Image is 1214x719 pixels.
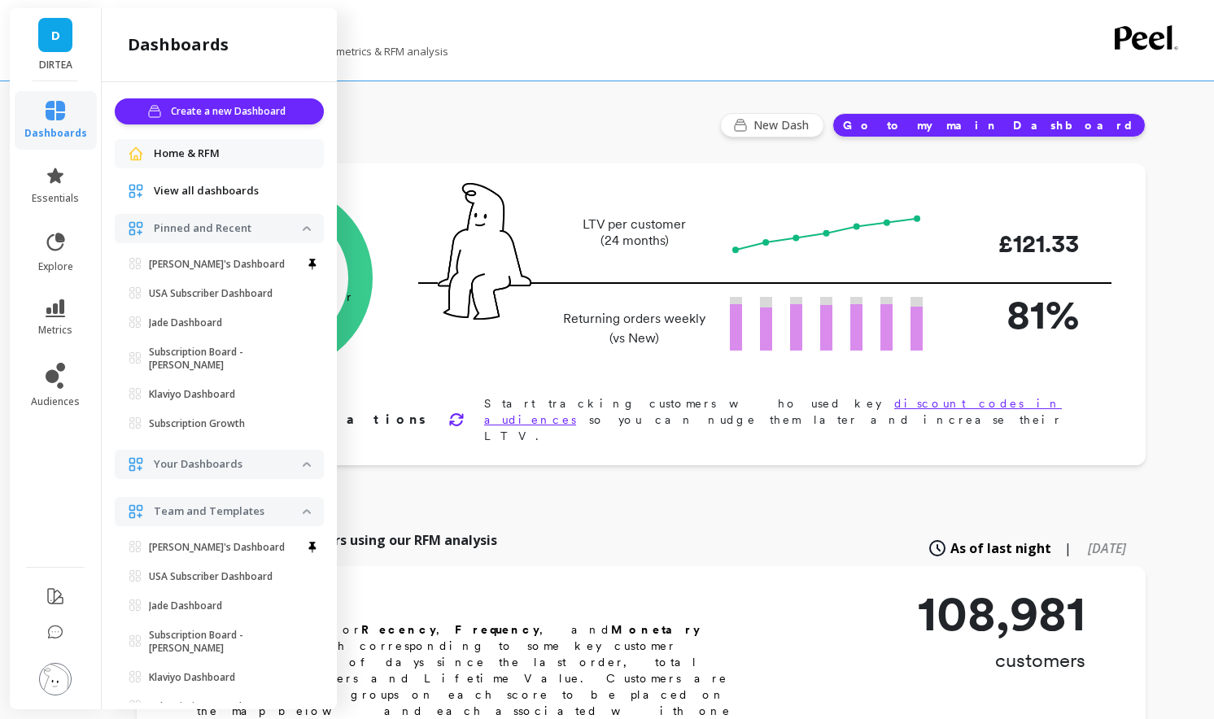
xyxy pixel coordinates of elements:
p: USA Subscriber Dashboard [149,570,273,583]
p: Start tracking customers who used key so you can nudge them later and increase their LTV. [484,395,1094,444]
img: down caret icon [303,226,311,231]
span: As of last night [950,538,1051,558]
p: DIRTEA [26,59,85,72]
span: | [1064,538,1072,558]
p: Subscription Board - [PERSON_NAME] [149,346,303,372]
span: Home & RFM [154,146,220,162]
span: Create a new Dashboard [171,103,290,120]
img: down caret icon [303,462,311,467]
p: LTV per customer (24 months) [558,216,710,249]
p: Jade Dashboard [149,599,222,612]
p: Pinned and Recent [154,220,303,237]
b: Frequency [455,623,539,636]
span: audiences [31,395,80,408]
p: 108,981 [918,589,1085,638]
img: navigation item icon [128,183,144,199]
button: New Dash [720,113,824,137]
p: [PERSON_NAME]'s Dashboard [149,541,285,554]
img: pal seatted on line [438,183,531,320]
p: Returning orders weekly (vs New) [558,309,710,348]
span: dashboards [24,127,87,140]
a: View all dashboards [154,183,311,199]
p: Team and Templates [154,503,303,520]
span: D [51,26,60,45]
img: navigation item icon [128,146,144,162]
img: profile picture [39,663,72,695]
p: 81% [949,284,1079,345]
p: customers [918,647,1085,673]
span: essentials [32,192,79,205]
span: [DATE] [1088,539,1126,557]
p: [PERSON_NAME]'s Dashboard [149,258,285,271]
img: down caret icon [303,509,311,514]
button: Go to my main Dashboard [832,113,1146,137]
span: View all dashboards [154,183,259,199]
b: Recency [361,623,436,636]
p: Jade Dashboard [149,316,222,329]
h2: dashboards [128,33,229,56]
p: USA Subscriber Dashboard [149,287,273,300]
p: Subscription Growth [149,417,245,430]
p: £121.33 [949,225,1079,262]
p: Subscription Growth [149,700,245,713]
p: Your Dashboards [154,456,303,473]
img: navigation item icon [128,503,144,520]
h2: RFM Segments [197,589,750,615]
span: metrics [38,324,72,337]
img: navigation item icon [128,456,144,473]
span: New Dash [753,117,814,133]
img: navigation item icon [128,220,144,237]
p: Klaviyo Dashboard [149,671,235,684]
button: Create a new Dashboard [115,98,324,124]
p: Klaviyo Dashboard [149,388,235,401]
span: explore [38,260,73,273]
p: Subscription Board - [PERSON_NAME] [149,629,303,655]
